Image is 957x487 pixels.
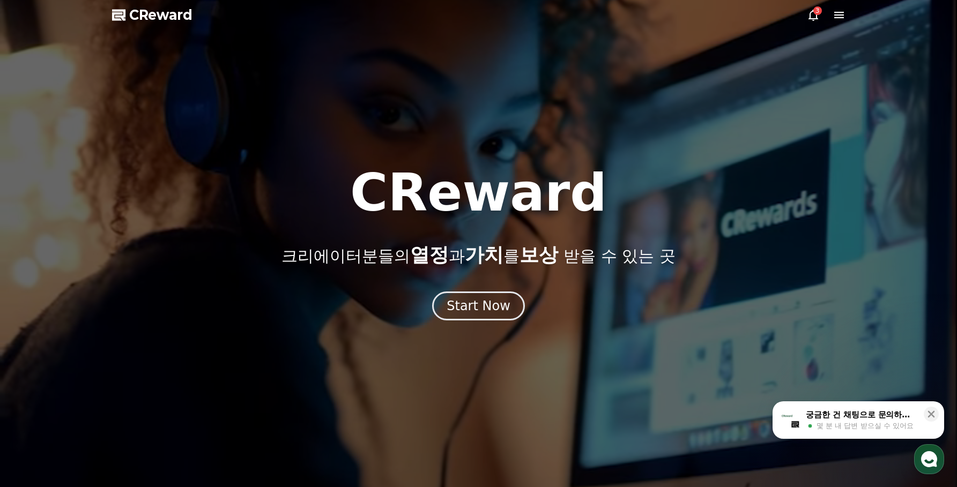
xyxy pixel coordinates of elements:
button: Start Now [432,291,525,320]
span: 설정 [166,356,179,364]
span: CReward [129,6,192,24]
span: 가치 [465,244,503,266]
a: Start Now [432,302,525,312]
p: 크리에이터분들의 과 를 받을 수 있는 곳 [281,244,675,266]
span: 대화 [98,356,111,365]
span: 홈 [34,356,40,364]
span: 보상 [520,244,558,266]
div: Start Now [447,297,510,314]
h1: CReward [350,167,607,219]
a: 대화 [71,340,138,366]
a: 홈 [3,340,71,366]
a: CReward [112,6,192,24]
a: 설정 [138,340,206,366]
div: 3 [813,6,822,15]
a: 3 [807,9,820,21]
span: 열정 [410,244,449,266]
